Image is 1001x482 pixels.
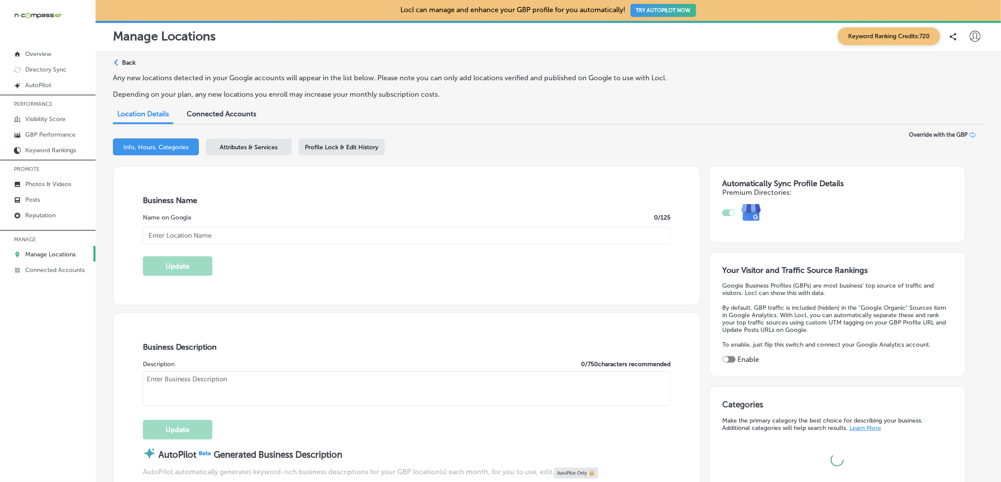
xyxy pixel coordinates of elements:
h4: Premium Directories: [722,188,952,197]
span: Profile Lock & Edit History [305,144,379,151]
label: Description [143,361,175,368]
span: Info, Hours, Categories [123,144,188,151]
p: To enable, just flip this switch and connect your Google Analytics account. [723,341,952,348]
p: Photos & Videos [25,180,71,188]
p: Depending on your plan, any new locations you enroll may increase your monthly subscription costs. [113,90,679,98]
p: By default, GBP traffic is included (hidden) in the "Google Organic" Sources item in Google Analy... [723,304,952,334]
h3: Business Name [143,196,671,205]
p: Keyword Rankings [25,147,76,154]
p: Directory Sync [25,66,66,73]
p: Connected Accounts [25,266,85,274]
img: Beta [196,449,214,457]
input: Enter Location Name [143,227,671,244]
label: 0 /125 [654,214,671,221]
h3: Automatically Sync Profile Details [722,179,952,188]
a: Learn More [849,424,881,432]
p: Google Business Profiles (GBPs) are most business' top source of traffic and visitors. Locl can s... [723,282,952,297]
label: 0 / 750 characters recommended [581,361,671,368]
h3: Your Visitor and Traffic Source Rankings [723,266,952,275]
label: Name on Google [143,214,192,221]
span: Location Details [117,110,169,118]
img: 660ab0bf-5cc7-4cb8-ba1c-48b5ae0f18e60NCTV_CLogo_TV_Black_-500x88.png [14,11,62,20]
p: GBP Performance [25,131,76,138]
p: AutoPilot [25,82,51,89]
span: Connected Accounts [187,110,256,118]
button: Update [143,420,212,439]
p: Reputation [25,212,56,219]
p: Manage Locations [113,29,216,43]
p: Posts [25,196,40,203]
p: Overview [25,50,51,58]
button: Update [143,256,212,276]
p: Back [122,59,135,66]
img: autopilot-icon [143,447,156,460]
button: TRY AUTOPILOT NOW [631,4,696,17]
h3: Categories [722,400,952,413]
img: e7ababfa220611ac49bdb491a11684a6.png [735,197,768,229]
span: Keyword Ranking Credits: 720 [838,27,940,45]
span: Attributes & Services [220,144,278,151]
p: Any new locations detected in your Google accounts will appear in the list below. Please note you... [113,74,679,82]
label: Enable [738,355,760,364]
strong: AutoPilot Generated Business Description [159,449,342,460]
h3: Business Description [143,342,671,352]
p: Make the primary category the best choice for describing your business. Additional categories wil... [722,417,952,432]
p: Manage Locations [25,251,76,258]
span: Override with the GBP [909,131,968,138]
p: Visibility Score [25,115,66,123]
